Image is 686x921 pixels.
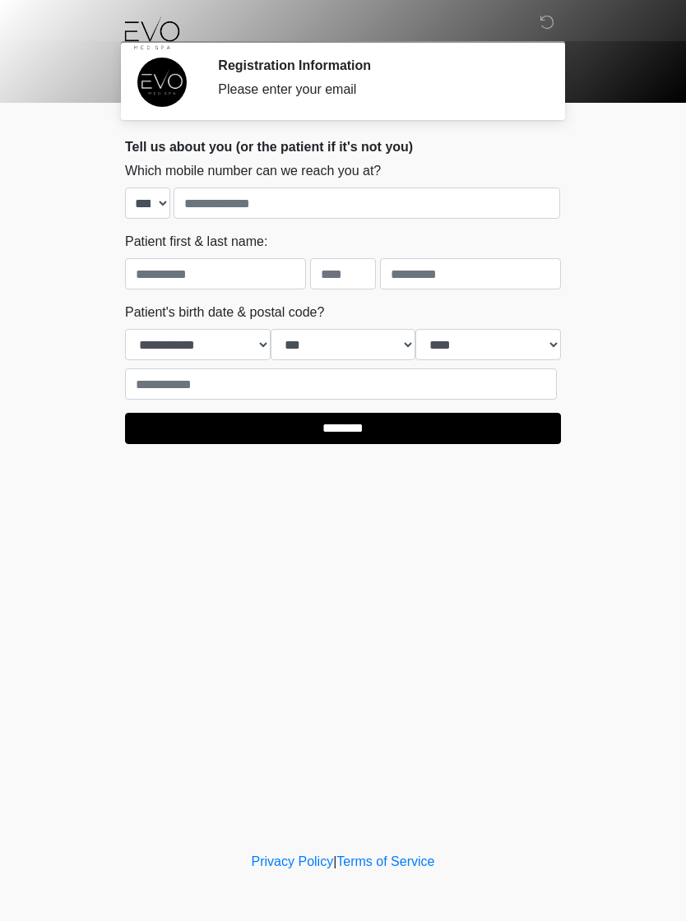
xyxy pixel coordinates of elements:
label: Patient first & last name: [125,232,267,252]
h2: Registration Information [218,58,536,73]
h2: Tell us about you (or the patient if it's not you) [125,139,561,155]
label: Which mobile number can we reach you at? [125,161,381,181]
img: Agent Avatar [137,58,187,107]
img: Evo Med Spa Logo [109,12,196,50]
a: Privacy Policy [252,854,334,868]
div: Please enter your email [218,80,536,100]
a: | [333,854,336,868]
label: Patient's birth date & postal code? [125,303,324,322]
a: Terms of Service [336,854,434,868]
